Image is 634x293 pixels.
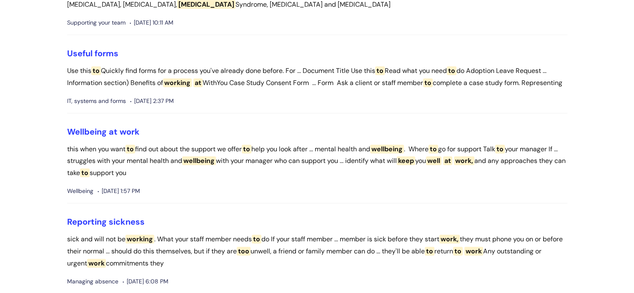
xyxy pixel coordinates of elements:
p: sick and will not be . What your staff member needs do If your staff member ... member is sick be... [67,233,567,269]
p: this when you want find out about the support we offer help you look after ... mental health and ... [67,143,567,179]
span: at [443,156,452,165]
span: working [163,78,192,87]
span: work, [454,156,474,165]
span: to [242,145,251,153]
span: Wellbeing [67,126,107,137]
span: wellbeing [370,145,404,153]
span: working [125,235,154,243]
span: [DATE] 2:37 PM [130,96,174,106]
span: too [237,247,251,255]
span: Wellbeing [67,186,93,196]
a: Useful forms [67,48,118,59]
span: work [464,247,483,255]
span: Supporting your team [67,18,125,28]
span: to [495,145,505,153]
span: at [193,78,203,87]
span: Managing absence [67,276,118,287]
span: [DATE] 1:57 PM [98,186,140,196]
span: to [447,66,456,75]
span: to [429,145,438,153]
span: [DATE] 10:11 AM [130,18,173,28]
span: work [120,126,140,137]
p: Use this Quickly find forms for a process you've already done before. For ... Document Title Use ... [67,65,567,89]
span: well [426,156,441,165]
a: Reporting sickness [67,216,145,227]
a: Wellbeing at work [67,126,140,137]
span: to [375,66,385,75]
span: to [80,168,90,177]
span: keep [397,156,415,165]
span: [DATE] 6:08 PM [123,276,168,287]
span: to [423,78,433,87]
span: work, [439,235,460,243]
span: to [125,145,135,153]
span: to [91,66,101,75]
span: to [425,247,434,255]
span: to [453,247,463,255]
span: wellbeing [182,156,216,165]
span: work [87,259,106,268]
span: IT, systems and forms [67,96,126,106]
span: at [109,126,118,137]
span: to [252,235,261,243]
